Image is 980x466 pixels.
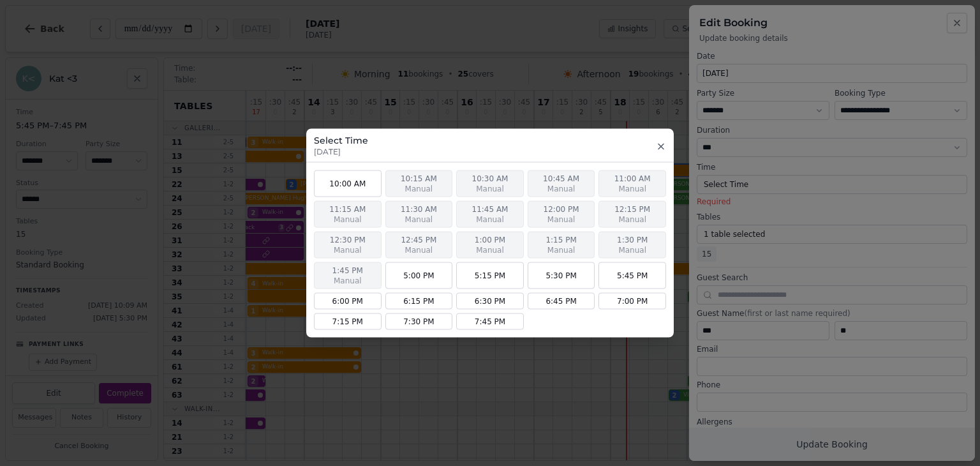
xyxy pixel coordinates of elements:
button: 1:15 PMManual [528,232,595,259]
span: Manual [535,245,588,255]
span: Manual [463,214,517,225]
button: 5:45 PM [598,262,666,289]
span: Manual [605,214,659,225]
button: 5:00 PM [385,262,453,289]
button: 12:00 PMManual [528,201,595,228]
button: 6:15 PM [385,293,453,310]
span: Manual [605,245,659,255]
button: 7:00 PM [598,293,666,310]
button: 1:45 PMManual [314,262,382,289]
span: Manual [321,214,375,225]
h3: Select Time [314,134,368,147]
button: 11:15 AMManual [314,201,382,228]
button: 10:00 AM [314,170,382,197]
button: 12:45 PMManual [385,232,453,259]
span: Manual [535,214,588,225]
button: 6:30 PM [456,293,524,310]
span: Manual [321,245,375,255]
button: 11:30 AMManual [385,201,453,228]
button: 11:00 AMManual [598,170,666,197]
button: 7:15 PM [314,313,382,330]
button: 6:45 PM [528,293,595,310]
button: 10:45 AMManual [528,170,595,197]
span: Manual [321,276,375,286]
button: 5:30 PM [528,262,595,289]
span: Manual [535,184,588,194]
button: 10:15 AMManual [385,170,453,197]
span: Manual [392,245,446,255]
button: 5:15 PM [456,262,524,289]
span: Manual [463,184,517,194]
button: 12:15 PMManual [598,201,666,228]
span: Manual [392,184,446,194]
button: 6:00 PM [314,293,382,310]
button: 10:30 AMManual [456,170,524,197]
button: 11:45 AMManual [456,201,524,228]
button: 1:30 PMManual [598,232,666,259]
span: Manual [605,184,659,194]
button: 12:30 PMManual [314,232,382,259]
button: 1:00 PMManual [456,232,524,259]
span: Manual [392,214,446,225]
p: [DATE] [314,147,368,157]
button: 7:30 PM [385,313,453,330]
button: 7:45 PM [456,313,524,330]
span: Manual [463,245,517,255]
